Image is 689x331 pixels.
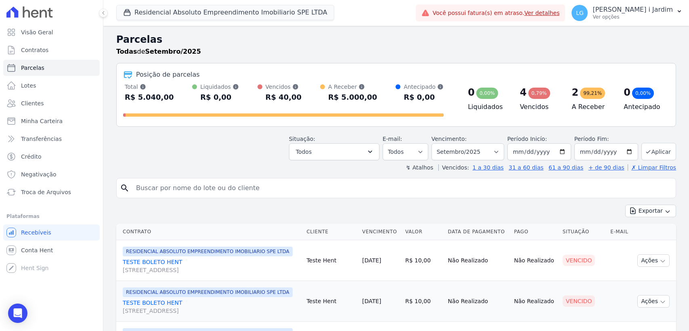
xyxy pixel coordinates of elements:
a: + de 90 dias [588,164,624,171]
a: Crédito [3,149,100,165]
a: [DATE] [362,257,381,264]
div: R$ 5.040,00 [125,91,174,104]
div: 0,00% [476,88,498,99]
input: Buscar por nome do lote ou do cliente [131,180,672,196]
th: Valor [402,224,445,240]
a: Parcelas [3,60,100,76]
span: Contratos [21,46,48,54]
div: 0,79% [528,88,550,99]
div: 4 [520,86,527,99]
a: [DATE] [362,298,381,304]
span: Lotes [21,82,36,90]
div: Posição de parcelas [136,70,200,80]
h4: Vencidos [520,102,559,112]
a: 1 a 30 dias [473,164,504,171]
span: Você possui fatura(s) em atraso. [433,9,560,17]
div: A Receber [328,83,377,91]
a: 31 a 60 dias [509,164,543,171]
th: Pago [511,224,559,240]
span: Todos [296,147,312,157]
td: Não Realizado [511,240,559,281]
div: Plataformas [6,212,96,221]
label: ↯ Atalhos [406,164,433,171]
a: Negativação [3,166,100,182]
a: ✗ Limpar Filtros [628,164,676,171]
a: TESTE BOLETO HENT[STREET_ADDRESS] [123,258,300,274]
div: 0 [468,86,475,99]
button: LG [PERSON_NAME] i Jardim Ver opções [565,2,689,24]
span: Minha Carteira [21,117,63,125]
span: Transferências [21,135,62,143]
div: Vencido [563,255,595,266]
th: E-mail [607,224,632,240]
th: Vencimento [359,224,402,240]
span: Troca de Arquivos [21,188,71,196]
span: Clientes [21,99,44,107]
th: Cliente [303,224,359,240]
div: R$ 40,00 [266,91,302,104]
button: Residencial Absoluto Empreendimento Imobiliario SPE LTDA [116,5,334,20]
span: LG [576,10,584,16]
strong: Setembro/2025 [145,48,201,55]
a: Contratos [3,42,100,58]
a: Lotes [3,78,100,94]
a: Ver detalhes [524,10,560,16]
div: 0,00% [632,88,654,99]
span: Conta Hent [21,246,53,254]
button: Aplicar [641,143,676,160]
a: Troca de Arquivos [3,184,100,200]
span: Recebíveis [21,228,51,237]
div: 0 [624,86,630,99]
div: Vencidos [266,83,302,91]
div: Liquidados [200,83,239,91]
label: Vencimento: [431,136,467,142]
label: E-mail: [383,136,402,142]
a: Visão Geral [3,24,100,40]
td: Teste Hent [303,240,359,281]
td: Não Realizado [511,281,559,322]
p: [PERSON_NAME] i Jardim [593,6,673,14]
td: R$ 10,00 [402,240,445,281]
p: de [116,47,201,57]
div: R$ 0,00 [404,91,444,104]
button: Exportar [625,205,676,217]
a: Recebíveis [3,224,100,241]
h4: Liquidados [468,102,507,112]
h2: Parcelas [116,32,676,47]
span: Negativação [21,170,57,178]
div: 99,21% [580,88,605,99]
span: Parcelas [21,64,44,72]
div: Vencido [563,295,595,307]
a: Conta Hent [3,242,100,258]
label: Período Inicío: [507,136,547,142]
h4: Antecipado [624,102,663,112]
span: [STREET_ADDRESS] [123,307,300,315]
i: search [120,183,130,193]
th: Data de Pagamento [445,224,511,240]
button: Ações [637,295,670,308]
div: Open Intercom Messenger [8,304,27,323]
td: Não Realizado [445,281,511,322]
td: R$ 10,00 [402,281,445,322]
div: Antecipado [404,83,444,91]
label: Situação: [289,136,315,142]
div: R$ 0,00 [200,91,239,104]
a: 61 a 90 dias [549,164,583,171]
strong: Todas [116,48,137,55]
div: 2 [572,86,579,99]
h4: A Receber [572,102,611,112]
span: Crédito [21,153,42,161]
a: Minha Carteira [3,113,100,129]
button: Todos [289,143,379,160]
span: [STREET_ADDRESS] [123,266,300,274]
button: Ações [637,254,670,267]
th: Situação [559,224,607,240]
td: Não Realizado [445,240,511,281]
td: Teste Hent [303,281,359,322]
div: R$ 5.000,00 [328,91,377,104]
a: Transferências [3,131,100,147]
div: Total [125,83,174,91]
span: RESIDENCIAL ABSOLUTO EMPREENDIMENTO IMOBILIARIO SPE LTDA [123,247,293,256]
th: Contrato [116,224,303,240]
label: Vencidos: [438,164,469,171]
